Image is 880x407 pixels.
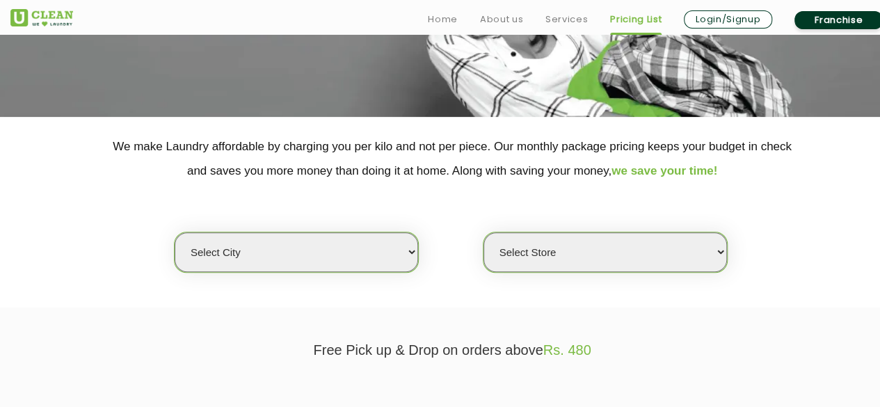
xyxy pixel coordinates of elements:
[480,11,523,28] a: About us
[428,11,458,28] a: Home
[10,9,73,26] img: UClean Laundry and Dry Cleaning
[545,11,588,28] a: Services
[610,11,662,28] a: Pricing List
[543,342,591,358] span: Rs. 480
[684,10,772,29] a: Login/Signup
[611,164,717,177] span: we save your time!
